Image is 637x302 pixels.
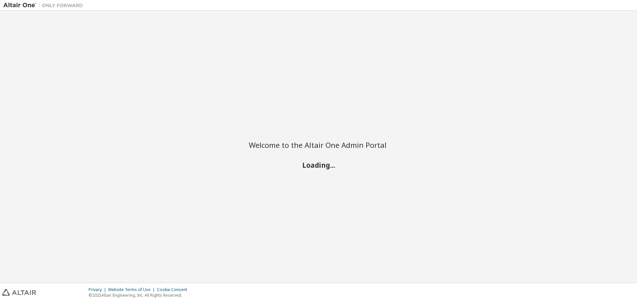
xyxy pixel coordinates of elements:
[249,140,388,150] h2: Welcome to the Altair One Admin Portal
[3,2,86,9] img: Altair One
[108,287,157,292] div: Website Terms of Use
[2,289,36,296] img: altair_logo.svg
[89,292,191,298] p: © 2025 Altair Engineering, Inc. All Rights Reserved.
[249,160,388,169] h2: Loading...
[89,287,108,292] div: Privacy
[157,287,191,292] div: Cookie Consent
